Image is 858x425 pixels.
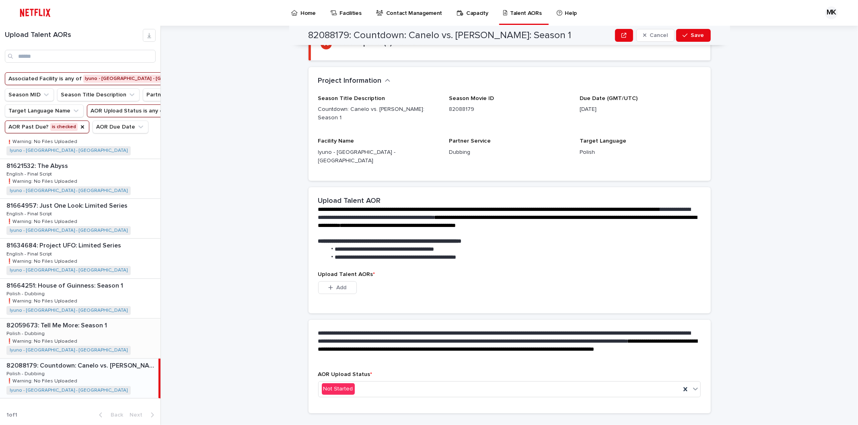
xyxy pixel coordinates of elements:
[10,188,128,194] a: Iyuno - [GEOGRAPHIC_DATA] - [GEOGRAPHIC_DATA]
[5,88,54,101] button: Season MID
[6,177,79,184] p: ❗️Warning: No Files Uploaded
[6,240,123,249] p: 81634684: Project UFO: Limited Series
[93,411,126,419] button: Back
[6,370,46,377] p: Polish - Dubbing
[318,138,354,144] span: Facility Name
[6,257,79,264] p: ❗️Warning: No Files Uploaded
[580,148,701,157] p: Polish
[6,329,46,337] p: Polish - Dubbing
[143,88,216,101] button: Partner Service Type
[318,96,385,101] span: Season Title Description
[6,297,79,304] p: ❗️Warning: No Files Uploaded
[126,411,160,419] button: Next
[318,281,357,294] button: Add
[318,272,375,277] span: Upload Talent AORs
[318,77,391,86] button: Project Information
[6,337,79,344] p: ❗️Warning: No Files Uploaded
[650,33,668,38] span: Cancel
[6,280,125,290] p: 81664251: House of Guinness: Season 1
[318,372,372,377] span: AOR Upload Status
[10,308,128,313] a: Iyuno - [GEOGRAPHIC_DATA] - [GEOGRAPHIC_DATA]
[130,412,147,418] span: Next
[322,383,355,395] div: Not Started
[6,170,53,177] p: English - Final Script
[5,104,84,117] button: Target Language Name
[6,217,79,225] p: ❗️Warning: No Files Uploaded
[318,148,439,165] p: Iyuno - [GEOGRAPHIC_DATA] - [GEOGRAPHIC_DATA]
[106,412,123,418] span: Back
[309,30,572,41] h2: 82088179: Countdown: Canelo vs. [PERSON_NAME]: Season 1
[318,105,439,122] p: Countdown: Canelo vs. [PERSON_NAME]: Season 1
[636,29,675,42] button: Cancel
[6,161,70,170] p: 81621532: The Abyss
[6,250,53,257] p: English - Final Script
[93,121,148,133] button: AOR Due Date
[318,77,382,86] h2: Project Information
[5,50,156,63] input: Search
[318,197,381,206] h2: Upload Talent AOR
[449,138,491,144] span: Partner Service
[6,200,129,210] p: 81664957: Just One Look: Limited Series
[10,228,128,233] a: Iyuno - [GEOGRAPHIC_DATA] - [GEOGRAPHIC_DATA]
[449,96,494,101] span: Season Movie ID
[87,104,210,117] button: AOR Upload Status
[449,148,570,157] p: Dubbing
[580,96,638,101] span: Due Date (GMT/UTC)
[10,388,128,393] a: Iyuno - [GEOGRAPHIC_DATA] - [GEOGRAPHIC_DATA]
[6,320,109,329] p: 82059673: Tell Me More: Season 1
[10,148,128,153] a: Iyuno - [GEOGRAPHIC_DATA] - [GEOGRAPHIC_DATA]
[336,285,346,290] span: Add
[6,377,79,384] p: ❗️Warning: No Files Uploaded
[6,210,53,217] p: English - Final Script
[5,121,89,133] button: AOR Past Due?
[691,33,704,38] span: Save
[6,360,157,370] p: 82088179: Countdown: Canelo vs. Crawford: Season 1
[6,290,46,297] p: Polish - Dubbing
[10,268,128,273] a: Iyuno - [GEOGRAPHIC_DATA] - [GEOGRAPHIC_DATA]
[676,29,710,42] button: Save
[580,105,701,114] p: [DATE]
[5,72,219,85] button: Associated Facility
[5,31,143,40] h1: Upload Talent AORs
[449,105,570,114] p: 82088179
[10,347,128,353] a: Iyuno - [GEOGRAPHIC_DATA] - [GEOGRAPHIC_DATA]
[580,138,626,144] span: Target Language
[57,88,140,101] button: Season Title Description
[6,137,79,145] p: ❗️Warning: No Files Uploaded
[16,5,54,21] img: ifQbXi3ZQGMSEF7WDB7W
[825,6,838,19] div: MK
